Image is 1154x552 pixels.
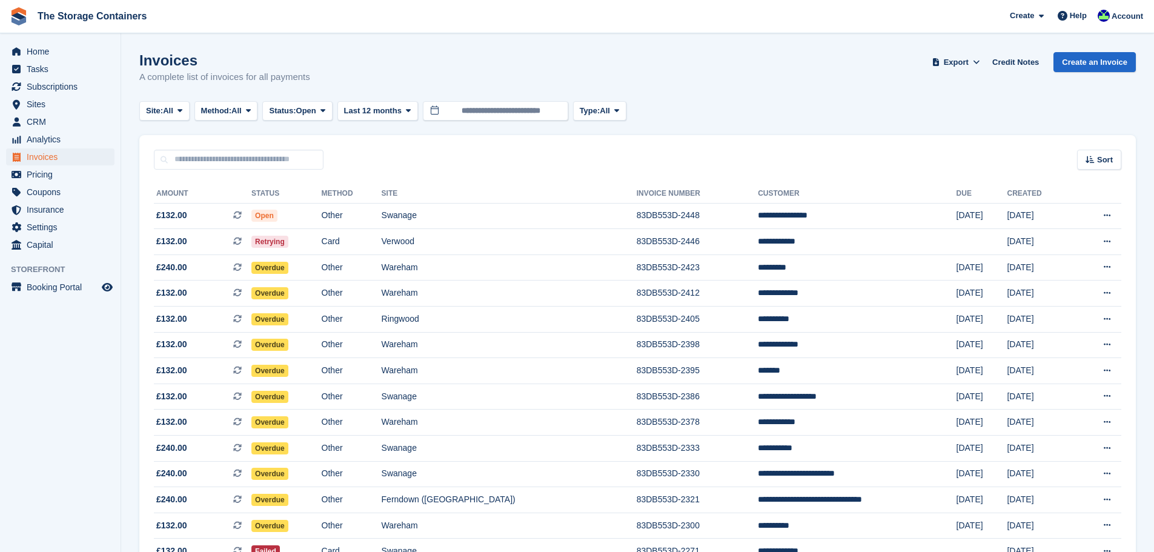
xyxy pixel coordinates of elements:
[6,236,114,253] a: menu
[156,261,187,274] span: £240.00
[163,105,173,117] span: All
[251,210,277,222] span: Open
[957,461,1007,487] td: [DATE]
[27,236,99,253] span: Capital
[6,166,114,183] a: menu
[382,254,637,281] td: Wareham
[1007,203,1073,229] td: [DATE]
[262,101,332,121] button: Status: Open
[1010,10,1034,22] span: Create
[156,235,187,248] span: £132.00
[156,416,187,428] span: £132.00
[1007,254,1073,281] td: [DATE]
[231,105,242,117] span: All
[957,384,1007,410] td: [DATE]
[322,461,382,487] td: Other
[10,7,28,25] img: stora-icon-8386f47178a22dfd0bd8f6a31ec36ba5ce8667c1dd55bd0f319d3a0aa187defe.svg
[322,436,382,462] td: Other
[27,184,99,201] span: Coupons
[139,52,310,68] h1: Invoices
[1007,461,1073,487] td: [DATE]
[957,487,1007,513] td: [DATE]
[1070,10,1087,22] span: Help
[382,358,637,384] td: Wareham
[146,105,163,117] span: Site:
[296,105,316,117] span: Open
[27,113,99,130] span: CRM
[27,61,99,78] span: Tasks
[100,280,114,294] a: Preview store
[1007,358,1073,384] td: [DATE]
[1007,410,1073,436] td: [DATE]
[251,494,288,506] span: Overdue
[1097,154,1113,166] span: Sort
[987,52,1044,72] a: Credit Notes
[944,56,969,68] span: Export
[637,461,758,487] td: 83DB553D-2330
[957,436,1007,462] td: [DATE]
[758,184,956,204] th: Customer
[1007,436,1073,462] td: [DATE]
[382,229,637,255] td: Verwood
[322,229,382,255] td: Card
[154,184,251,204] th: Amount
[382,281,637,307] td: Wareham
[1007,229,1073,255] td: [DATE]
[6,219,114,236] a: menu
[251,236,288,248] span: Retrying
[139,101,190,121] button: Site: All
[6,96,114,113] a: menu
[27,148,99,165] span: Invoices
[957,254,1007,281] td: [DATE]
[322,254,382,281] td: Other
[251,184,322,204] th: Status
[1007,384,1073,410] td: [DATE]
[382,461,637,487] td: Swanage
[27,279,99,296] span: Booking Portal
[11,264,121,276] span: Storefront
[637,358,758,384] td: 83DB553D-2395
[251,442,288,454] span: Overdue
[637,254,758,281] td: 83DB553D-2423
[637,203,758,229] td: 83DB553D-2448
[580,105,600,117] span: Type:
[1053,52,1136,72] a: Create an Invoice
[322,184,382,204] th: Method
[251,468,288,480] span: Overdue
[322,410,382,436] td: Other
[1007,332,1073,358] td: [DATE]
[637,229,758,255] td: 83DB553D-2446
[156,287,187,299] span: £132.00
[957,184,1007,204] th: Due
[27,219,99,236] span: Settings
[6,61,114,78] a: menu
[322,358,382,384] td: Other
[156,442,187,454] span: £240.00
[6,201,114,218] a: menu
[382,487,637,513] td: Ferndown ([GEOGRAPHIC_DATA])
[322,487,382,513] td: Other
[637,184,758,204] th: Invoice Number
[251,287,288,299] span: Overdue
[637,281,758,307] td: 83DB553D-2412
[322,307,382,333] td: Other
[929,52,983,72] button: Export
[637,436,758,462] td: 83DB553D-2333
[6,148,114,165] a: menu
[156,493,187,506] span: £240.00
[637,332,758,358] td: 83DB553D-2398
[382,307,637,333] td: Ringwood
[251,416,288,428] span: Overdue
[600,105,610,117] span: All
[251,520,288,532] span: Overdue
[337,101,418,121] button: Last 12 months
[957,410,1007,436] td: [DATE]
[156,338,187,351] span: £132.00
[322,281,382,307] td: Other
[637,384,758,410] td: 83DB553D-2386
[251,339,288,351] span: Overdue
[637,513,758,539] td: 83DB553D-2300
[6,43,114,60] a: menu
[251,365,288,377] span: Overdue
[156,313,187,325] span: £132.00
